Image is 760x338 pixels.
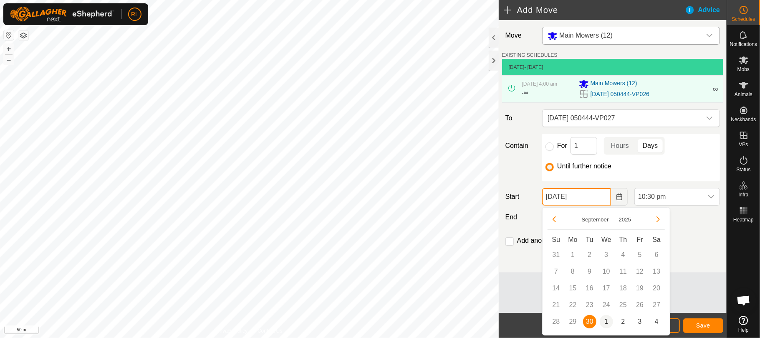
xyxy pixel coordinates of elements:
span: Mobs [737,67,750,72]
div: dropdown trigger [703,188,720,205]
a: Privacy Policy [216,327,247,335]
div: Choose Date [542,207,670,335]
span: Neckbands [731,117,756,122]
td: 6 [648,247,665,263]
td: 11 [615,263,631,280]
a: [DATE] 050444-VP026 [591,90,649,99]
td: 2 [615,313,631,330]
span: Animals [735,92,752,97]
td: 4 [615,247,631,263]
span: 4 [650,315,663,328]
h2: Add Move [504,5,685,15]
span: Schedules [732,17,755,22]
td: 30 [581,313,598,330]
button: Next Month [651,213,665,226]
span: [DATE] 4:00 am [522,81,557,87]
td: 28 [548,313,564,330]
label: Start [502,192,539,202]
td: 12 [631,263,648,280]
a: Help [727,313,760,336]
td: 20 [648,280,665,297]
label: To [502,109,539,127]
span: 2 [616,315,630,328]
span: Mo [568,236,577,243]
button: Map Layers [18,30,28,41]
button: Reset Map [4,30,14,40]
td: 9 [581,263,598,280]
td: 16 [581,280,598,297]
td: 22 [564,297,581,313]
td: 7 [548,263,564,280]
td: 1 [598,313,615,330]
span: Main Mowers (12) [559,32,613,39]
span: Days [643,141,658,151]
span: Save [696,322,710,329]
td: 5 [631,247,648,263]
td: 19 [631,280,648,297]
span: 2025-08-12 050444-VP027 [544,110,701,127]
td: 23 [581,297,598,313]
span: Heatmap [733,217,754,222]
td: 31 [548,247,564,263]
span: - [DATE] [524,64,543,70]
img: Gallagher Logo [10,7,114,22]
span: 3 [633,315,646,328]
span: 1 [600,315,613,328]
span: Fr [637,236,643,243]
td: 29 [564,313,581,330]
span: ∞ [713,85,718,93]
span: RL [131,10,139,19]
label: EXISTING SCHEDULES [502,51,558,59]
td: 2 [581,247,598,263]
span: Main Mowers [544,27,701,44]
label: End [502,212,539,222]
span: VPs [739,142,748,147]
td: 10 [598,263,615,280]
span: Su [552,236,561,243]
span: ∞ [524,89,528,96]
span: 30 [583,315,596,328]
span: Th [619,236,627,243]
span: Status [736,167,750,172]
td: 24 [598,297,615,313]
td: 14 [548,280,564,297]
label: Until further notice [557,163,611,170]
div: dropdown trigger [701,27,718,44]
span: Help [738,328,749,333]
td: 4 [648,313,665,330]
td: 13 [648,263,665,280]
td: 21 [548,297,564,313]
span: Notifications [730,42,757,47]
td: 3 [631,313,648,330]
button: – [4,55,14,65]
td: 1 [564,247,581,263]
label: For [557,142,567,149]
button: Choose Year [616,215,635,224]
span: Main Mowers (12) [591,79,637,89]
td: 25 [615,297,631,313]
div: - [522,88,528,98]
a: Contact Us [258,327,282,335]
div: Open chat [731,288,756,313]
span: Hours [611,141,629,151]
span: Infra [738,192,748,197]
td: 27 [648,297,665,313]
button: Save [683,318,723,333]
div: Advice [685,5,727,15]
button: Choose Date [611,188,628,206]
td: 3 [598,247,615,263]
span: [DATE] [509,64,525,70]
td: 15 [564,280,581,297]
button: Previous Month [548,213,561,226]
td: 18 [615,280,631,297]
button: + [4,44,14,54]
span: Tu [586,236,593,243]
span: We [601,236,611,243]
td: 8 [564,263,581,280]
button: Choose Month [578,215,612,224]
div: dropdown trigger [701,110,718,127]
span: 10:30 pm [635,188,703,205]
label: Move [502,27,539,45]
span: Sa [652,236,661,243]
td: 17 [598,280,615,297]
